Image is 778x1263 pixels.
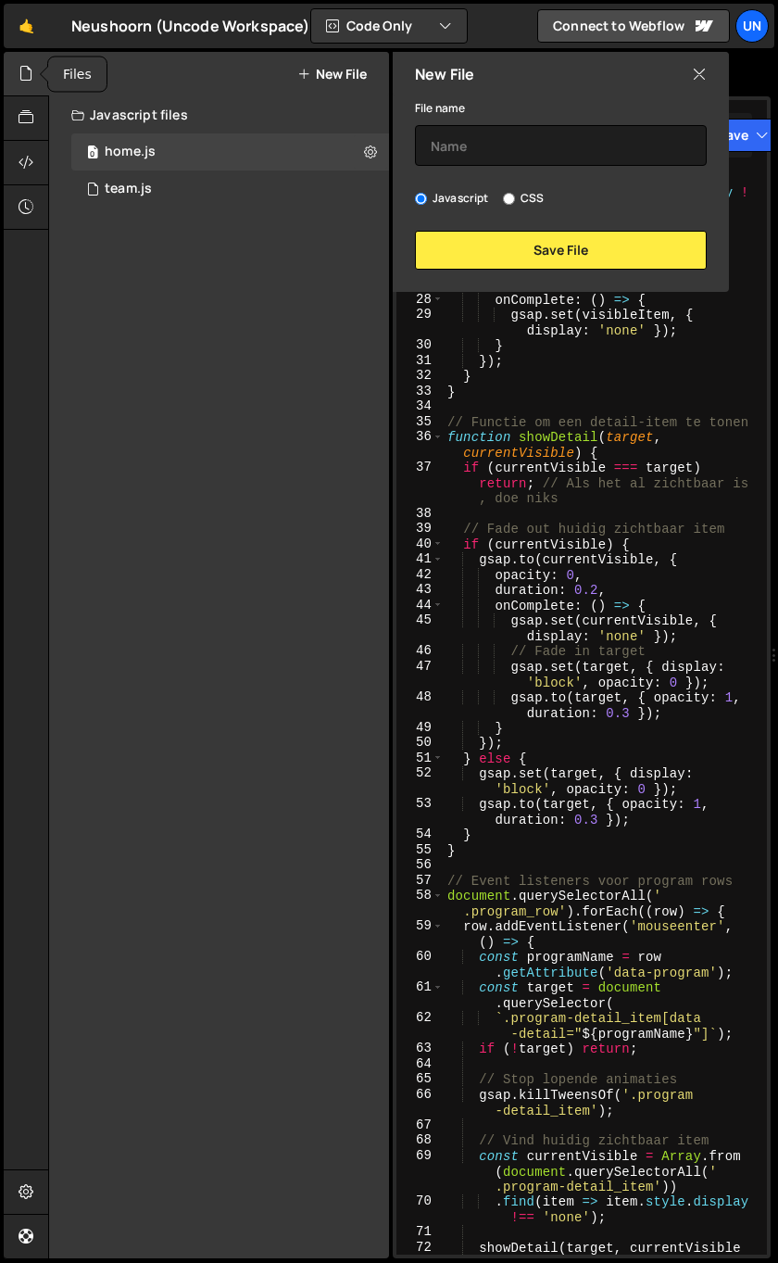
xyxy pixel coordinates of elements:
div: 49 [396,720,444,736]
input: Name [415,125,707,166]
div: 15645/44134.js [71,171,389,208]
div: home.js [105,144,156,160]
div: 61 [396,979,444,1010]
div: 47 [396,659,444,689]
div: 30 [396,337,444,353]
div: 52 [396,765,444,796]
label: File name [415,99,465,118]
button: Save File [415,231,707,270]
div: 28 [396,292,444,308]
div: 38 [396,506,444,522]
label: CSS [503,189,544,208]
div: 50 [396,735,444,751]
div: 48 [396,689,444,720]
div: Neushoorn (Uncode Workspace) [71,15,309,37]
label: Javascript [415,189,489,208]
div: 37 [396,460,444,506]
div: 46 [396,643,444,659]
div: 39 [396,521,444,537]
div: 54 [396,827,444,842]
div: 67 [396,1118,444,1133]
div: 58 [396,888,444,918]
div: 51 [396,751,444,766]
div: 71 [396,1224,444,1240]
div: 15645/42760.js [71,133,389,171]
div: 32 [396,368,444,384]
button: New File [297,67,367,82]
div: 29 [396,307,444,337]
div: 65 [396,1071,444,1087]
div: 41 [396,551,444,567]
div: 33 [396,384,444,399]
div: 40 [396,537,444,552]
input: CSS [503,193,515,205]
div: 53 [396,796,444,827]
div: Javascript files [49,96,389,133]
div: 35 [396,414,444,430]
span: 0 [87,146,98,161]
div: 42 [396,567,444,583]
h2: New File [415,64,474,84]
a: 🤙 [4,4,49,48]
div: Files [48,57,107,92]
div: 56 [396,857,444,873]
a: Un [735,9,769,43]
div: 68 [396,1132,444,1148]
a: Connect to Webflow [537,9,730,43]
div: 44 [396,598,444,613]
div: 69 [396,1148,444,1194]
div: 59 [396,918,444,949]
div: 43 [396,582,444,598]
div: 66 [396,1087,444,1118]
input: Javascript [415,193,427,205]
div: 70 [396,1194,444,1224]
div: team.js [105,181,152,197]
div: 64 [396,1056,444,1072]
div: 45 [396,613,444,643]
div: 55 [396,842,444,858]
div: 34 [396,398,444,414]
div: 60 [396,949,444,979]
div: 62 [396,1010,444,1041]
div: 36 [396,429,444,460]
div: 57 [396,873,444,889]
button: Code Only [311,9,467,43]
div: 63 [396,1041,444,1056]
div: 31 [396,353,444,369]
